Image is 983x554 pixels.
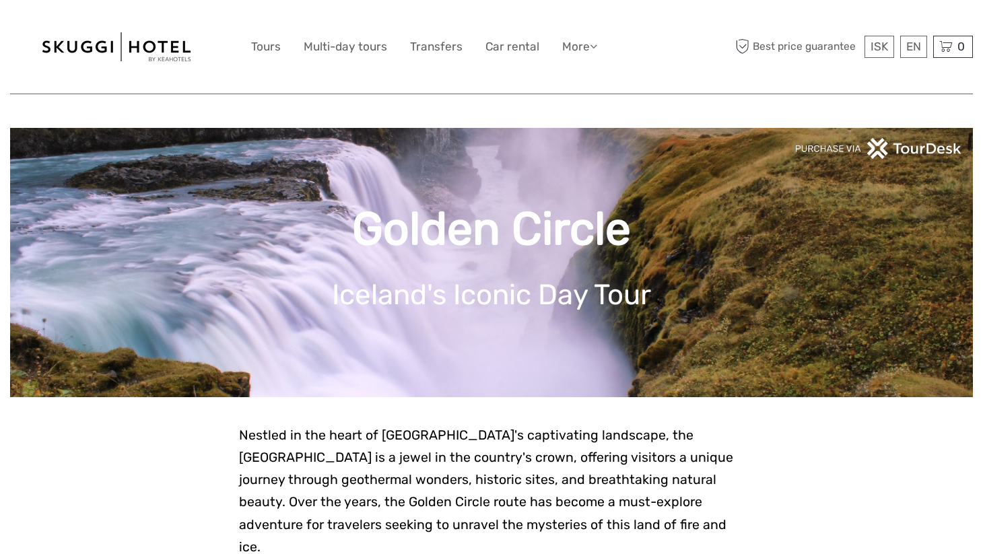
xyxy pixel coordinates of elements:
[485,37,539,57] a: Car rental
[42,32,191,61] img: 99-664e38a9-d6be-41bb-8ec6-841708cbc997_logo_big.jpg
[794,138,963,159] img: PurchaseViaTourDeskwhite.png
[562,37,597,57] a: More
[30,202,953,256] h1: Golden Circle
[30,278,953,312] h1: Iceland's Iconic Day Tour
[410,37,463,57] a: Transfers
[304,37,387,57] a: Multi-day tours
[251,37,281,57] a: Tours
[733,36,862,58] span: Best price guarantee
[900,36,927,58] div: EN
[955,40,967,53] span: 0
[871,40,888,53] span: ISK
